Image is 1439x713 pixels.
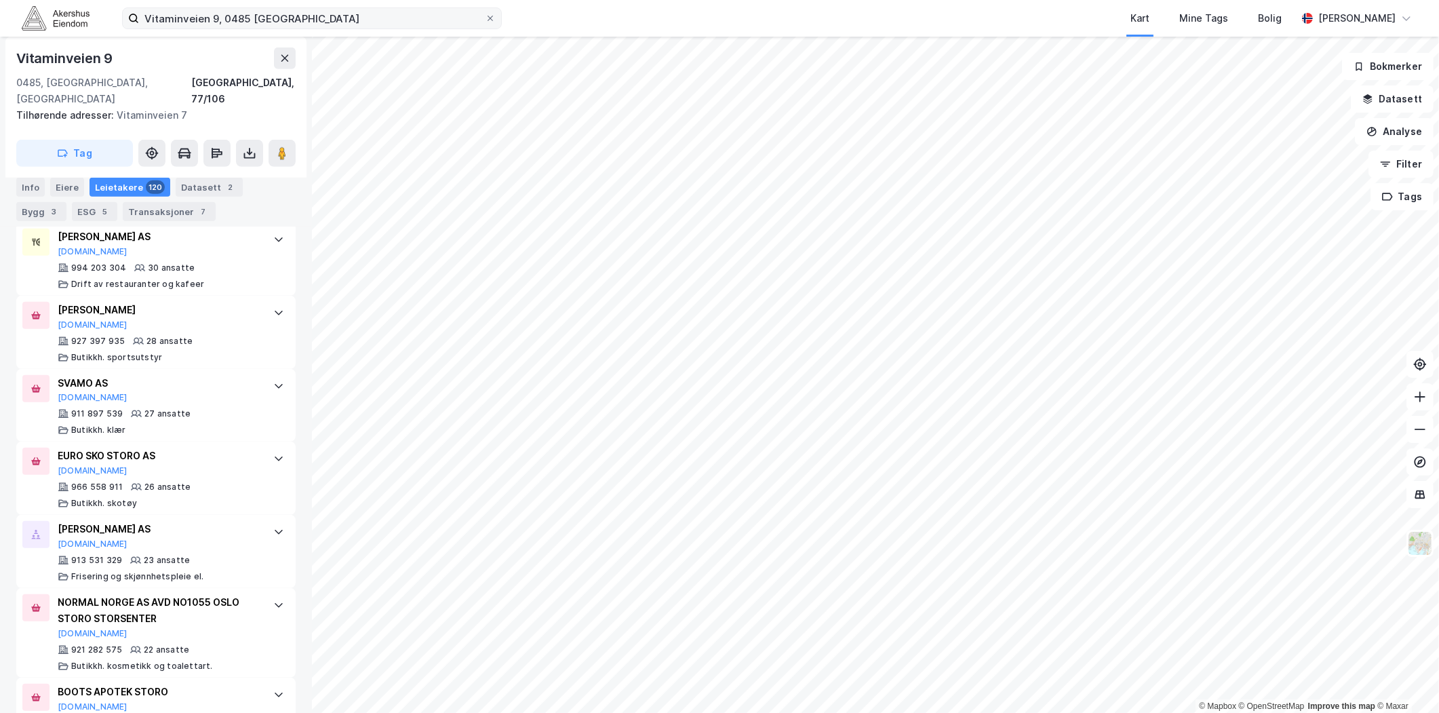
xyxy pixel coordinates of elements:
a: Mapbox [1199,701,1236,711]
div: [PERSON_NAME] [1318,10,1396,26]
button: Filter [1368,151,1434,178]
img: Z [1407,531,1433,556]
a: Improve this map [1308,701,1375,711]
div: 23 ansatte [144,555,190,566]
button: Tags [1371,183,1434,210]
div: Vitaminveien 9 [16,47,115,69]
button: Datasett [1351,85,1434,113]
div: 120 [146,180,165,194]
div: Transaksjoner [123,202,216,221]
div: Eiere [50,178,84,197]
div: Info [16,178,45,197]
div: 913 531 329 [71,555,122,566]
div: Butikkh. skotøy [71,498,137,509]
button: [DOMAIN_NAME] [58,320,127,330]
div: BOOTS APOTEK STORO [58,684,260,700]
div: 994 203 304 [71,263,126,273]
div: 3 [47,205,61,218]
div: EURO SKO STORO AS [58,448,260,464]
div: 7 [197,205,210,218]
button: Analyse [1355,118,1434,145]
div: [PERSON_NAME] [58,302,260,318]
div: Kontrollprogram for chat [1371,648,1439,713]
div: 5 [98,205,112,218]
div: 0485, [GEOGRAPHIC_DATA], [GEOGRAPHIC_DATA] [16,75,191,107]
div: Drift av restauranter og kafeer [71,279,204,290]
button: [DOMAIN_NAME] [58,701,127,712]
div: Mine Tags [1179,10,1228,26]
div: Leietakere [90,178,170,197]
button: [DOMAIN_NAME] [58,465,127,476]
div: Frisering og skjønnhetspleie el. [71,571,203,582]
div: 22 ansatte [144,644,189,655]
div: 28 ansatte [146,336,193,347]
img: akershus-eiendom-logo.9091f326c980b4bce74ccdd9f866810c.svg [22,6,90,30]
iframe: Chat Widget [1371,648,1439,713]
div: [PERSON_NAME] AS [58,521,260,537]
button: [DOMAIN_NAME] [58,539,127,550]
input: Søk på adresse, matrikkel, gårdeiere, leietakere eller personer [139,8,485,28]
div: 27 ansatte [144,408,191,419]
div: Kart [1130,10,1149,26]
div: Datasett [176,178,243,197]
span: Tilhørende adresser: [16,109,117,121]
div: Bolig [1258,10,1282,26]
div: NORMAL NORGE AS AVD NO1055 OSLO STORO STORSENTER [58,594,260,627]
button: [DOMAIN_NAME] [58,246,127,257]
button: [DOMAIN_NAME] [58,628,127,639]
div: Vitaminveien 7 [16,107,285,123]
button: Bokmerker [1342,53,1434,80]
div: 2 [224,180,237,194]
div: 911 897 539 [71,408,123,419]
div: ESG [72,202,117,221]
div: 26 ansatte [144,482,191,493]
div: 30 ansatte [148,263,195,273]
div: 921 282 575 [71,644,122,655]
a: OpenStreetMap [1239,701,1305,711]
div: Butikkh. klær [71,425,126,436]
div: 927 397 935 [71,336,125,347]
div: Butikkh. kosmetikk og toalettart. [71,661,213,672]
button: [DOMAIN_NAME] [58,392,127,403]
div: [PERSON_NAME] AS [58,229,260,245]
div: [GEOGRAPHIC_DATA], 77/106 [191,75,296,107]
div: 966 558 911 [71,482,123,493]
div: Butikkh. sportsutstyr [71,352,162,363]
div: SVAMO AS [58,375,260,391]
div: Bygg [16,202,66,221]
button: Tag [16,140,133,167]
